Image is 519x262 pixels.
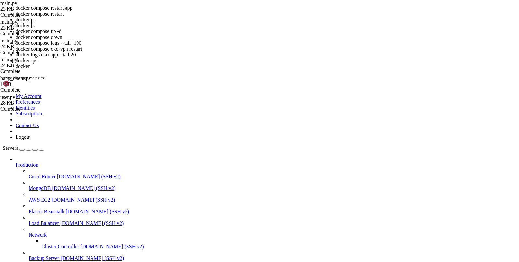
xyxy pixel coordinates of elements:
[3,202,49,207] span: [+] Restarting 1/1
[3,83,435,89] x-row: * Strictly confined Kubernetes makes edge and IoT secure. Learn how MicroK8s
[0,63,65,68] div: 24 KB
[0,106,65,112] div: Complete
[0,6,65,12] div: 23 KB
[0,81,65,87] div: 1 KB
[0,87,65,93] div: Complete
[3,191,435,197] x-row: [0000] /var/service/oko-vpn-core/docker-compose.yml: the attribute `version` is obsolete, it will...
[3,164,435,170] x-row: Last login: [DATE] from [TECHNICAL_ID]
[3,19,435,24] x-row: * Management: [URL][DOMAIN_NAME]
[0,68,65,74] div: Complete
[0,38,17,43] span: main.py
[3,191,13,196] span: WARN
[392,208,402,213] span: 0.5s
[0,76,65,87] span: happ_client.py
[52,208,70,213] span: Started
[3,111,435,116] x-row: Expanded Security Maintenance for Applications is not enabled.
[3,62,435,67] x-row: Swap usage: 0% IPv6 address for ens3: [TECHNICAL_ID]
[0,44,65,50] div: 24 KB
[3,175,435,181] x-row: no configuration file provided: not found
[3,56,435,62] x-row: Memory usage: 5% IPv4 address for ens3: [TECHNICAL_ID]
[0,94,65,106] span: user.py
[0,57,17,62] span: main.py
[3,208,435,213] x-row: Container oko-app
[3,143,435,148] x-row: See [URL][DOMAIN_NAME] or run: sudo pro status
[3,35,435,41] x-row: System information as of [DATE]
[115,213,117,219] div: (41, 39)
[0,0,65,12] span: main.py
[0,100,65,106] div: 28 KB
[3,213,435,218] x-row: root@186436:/var/service/oko-vpn-core# do
[3,13,435,19] x-row: * Documentation: [URL][DOMAIN_NAME]
[3,186,435,191] x-row: root@186436:/var/service/oko-vpn-core# docker compose restart app
[3,126,435,132] x-row: To see these additional updates run: apt list --upgradable
[3,137,435,143] x-row: Enable ESM Apps to receive additional future security updates.
[0,19,17,25] span: main.py
[3,73,435,78] x-row: => There is 1 zombie process.
[3,51,435,57] x-row: Usage of /: 0.7% of 944.84GB Users logged in: 0
[3,197,435,202] x-row: n
[0,31,65,37] div: Complete
[3,100,435,105] x-row: [URL][DOMAIN_NAME]
[3,170,435,175] x-row: root@186436:~# docker compose restart app
[3,24,435,30] x-row: * Support: [URL][DOMAIN_NAME]
[0,76,31,81] span: happ_client.py
[0,50,65,55] div: Complete
[3,159,435,164] x-row: *** System restart required ***
[3,89,435,94] x-row: just raised the bar for easy, resilient and secure K8s cluster deployment.
[0,0,17,6] span: main.py
[0,25,65,31] div: 23 KB
[0,19,65,31] span: main.py
[3,181,435,186] x-row: root@186436:~# cd /var/service/oko-vpn-core
[5,208,8,213] span: ✔
[0,12,65,18] div: Complete
[0,38,65,50] span: main.py
[3,3,435,8] x-row: Welcome to Ubuntu 24.04.3 LTS (GNU/Linux 6.8.0-79-generic x86_64)
[0,94,15,100] span: user.py
[0,57,65,68] span: main.py
[3,121,435,127] x-row: 18 updates can be applied immediately.
[3,46,435,51] x-row: System load: 0.0 Processes: 478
